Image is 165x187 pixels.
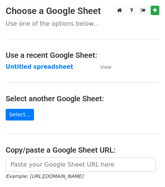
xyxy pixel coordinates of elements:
[6,51,159,60] h4: Use a recent Google Sheet:
[6,94,159,103] h4: Select another Google Sheet:
[6,6,159,17] h3: Choose a Google Sheet
[100,64,111,70] small: View
[6,109,34,121] a: Select...
[6,63,73,70] a: Untitled spreadsheet
[6,20,159,28] p: Use one of the options below...
[6,158,156,172] input: Paste your Google Sheet URL here
[93,63,111,70] a: View
[6,173,83,179] small: Example: [URL][DOMAIN_NAME]
[6,145,159,155] h4: Copy/paste a Google Sheet URL:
